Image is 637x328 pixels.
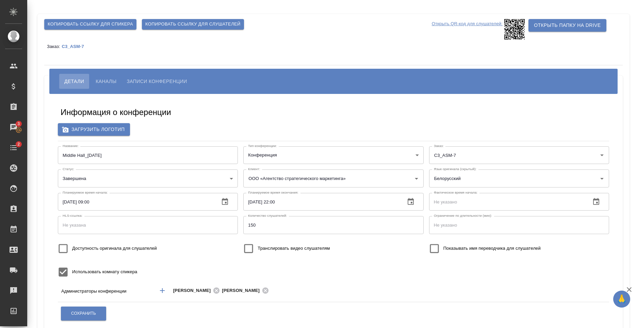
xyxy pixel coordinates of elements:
[61,107,171,118] h5: Информация о конференции
[412,174,421,183] button: Open
[71,311,96,316] span: Сохранить
[58,146,238,164] input: Не указан
[258,245,330,252] span: Транслировать видео слушателям
[145,20,241,28] span: Копировать ссылку для слушателей
[2,139,26,156] a: 2
[443,245,541,252] span: Показывать имя переводчика для слушателей
[58,193,214,211] input: Не указано
[72,268,137,275] span: Использовать комнату спикера
[429,216,609,234] input: Не указано
[13,120,24,127] span: 3
[58,123,130,136] label: Загрузить логотип
[534,21,601,30] span: Открыть папку на Drive
[616,292,627,306] span: 🙏
[613,291,630,308] button: 🙏
[127,77,187,85] span: Записи конференции
[58,169,238,187] div: Завершена
[243,193,399,211] input: Не указано
[557,290,558,291] button: Open
[44,19,136,30] button: Копировать ссылку для спикера
[528,19,606,32] button: Открыть папку на Drive
[154,282,170,299] button: Добавить менеджера
[61,288,152,295] p: Администраторы конференции
[72,245,157,252] span: Доступность оригинала для слушателей
[13,141,24,148] span: 2
[96,77,116,85] span: Каналы
[432,19,503,39] p: Открыть QR-код для слушателей:
[173,287,215,294] span: [PERSON_NAME]
[222,287,264,294] span: [PERSON_NAME]
[597,150,607,160] button: Open
[2,119,26,136] a: 3
[142,19,244,30] button: Копировать ссылку для слушателей
[429,193,585,211] input: Не указано
[47,44,62,49] p: Заказ:
[243,216,423,234] input: Не указано
[58,216,238,234] input: Не указана
[63,125,125,134] span: Загрузить логотип
[597,174,607,183] button: Open
[222,286,271,295] div: [PERSON_NAME]
[61,307,106,321] button: Сохранить
[64,77,84,85] span: Детали
[62,44,89,49] a: C3_ASM-7
[243,146,423,164] div: Конференция
[173,286,222,295] div: [PERSON_NAME]
[48,20,133,28] span: Копировать ссылку для спикера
